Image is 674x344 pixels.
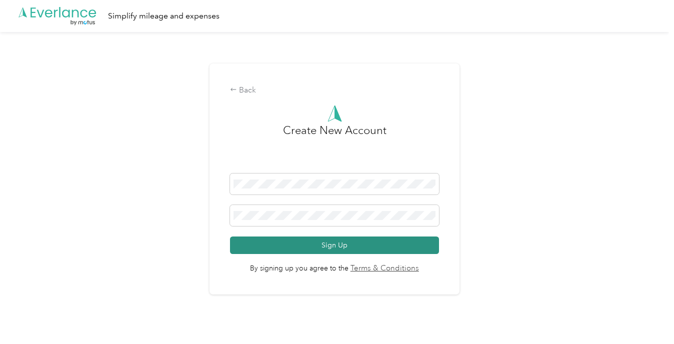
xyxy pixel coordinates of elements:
[283,122,386,173] h3: Create New Account
[348,263,419,274] a: Terms & Conditions
[108,10,219,22] div: Simplify mileage and expenses
[230,236,438,254] button: Sign Up
[230,84,438,96] div: Back
[230,254,438,274] span: By signing up you agree to the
